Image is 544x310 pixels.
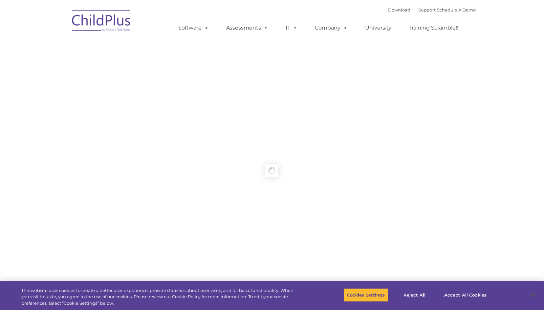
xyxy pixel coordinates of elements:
a: Schedule A Demo [437,7,476,12]
a: Company [308,21,354,34]
a: Software [172,21,215,34]
button: Reject All [394,288,435,302]
div: This website uses cookies to create a better user experience, provide statistics about user visit... [21,287,299,307]
a: Download [388,7,410,12]
a: University [359,21,398,34]
button: Close [526,288,541,302]
a: IT [279,21,304,34]
img: ChildPlus by Procare Solutions [69,5,134,38]
button: Accept All Cookies [441,288,490,302]
a: Training Scramble!! [402,21,465,34]
a: Assessments [220,21,275,34]
a: Support [418,7,436,12]
font: | [388,7,476,12]
button: Cookies Settings [343,288,388,302]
